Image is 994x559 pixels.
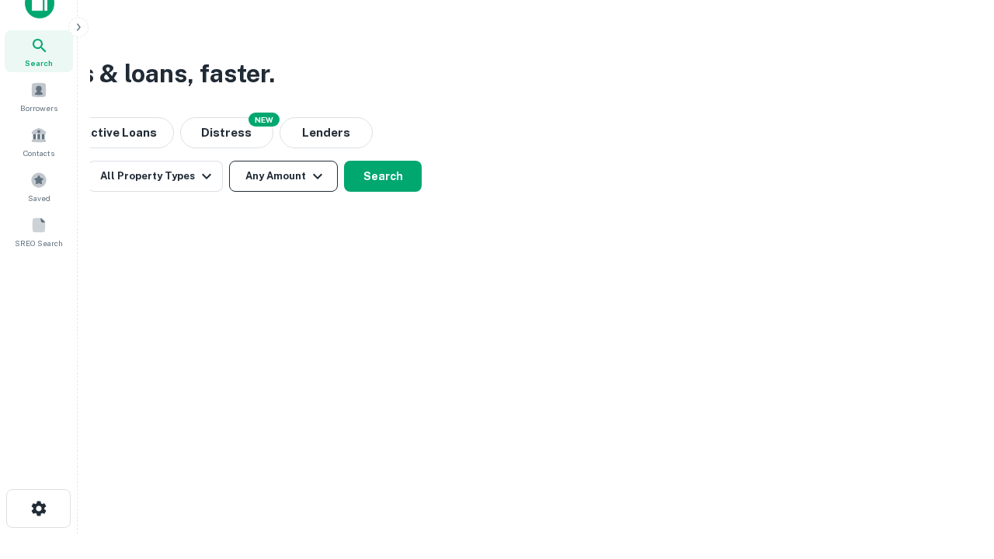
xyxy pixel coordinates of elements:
[5,210,73,252] a: SREO Search
[5,30,73,72] a: Search
[229,161,338,192] button: Any Amount
[5,165,73,207] a: Saved
[23,147,54,159] span: Contacts
[280,117,373,148] button: Lenders
[25,57,53,69] span: Search
[88,161,223,192] button: All Property Types
[248,113,280,127] div: NEW
[65,117,174,148] button: Active Loans
[5,120,73,162] a: Contacts
[5,75,73,117] a: Borrowers
[180,117,273,148] button: Search distressed loans with lien and other non-mortgage details.
[28,192,50,204] span: Saved
[15,237,63,249] span: SREO Search
[20,102,57,114] span: Borrowers
[916,435,994,509] iframe: Chat Widget
[344,161,422,192] button: Search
